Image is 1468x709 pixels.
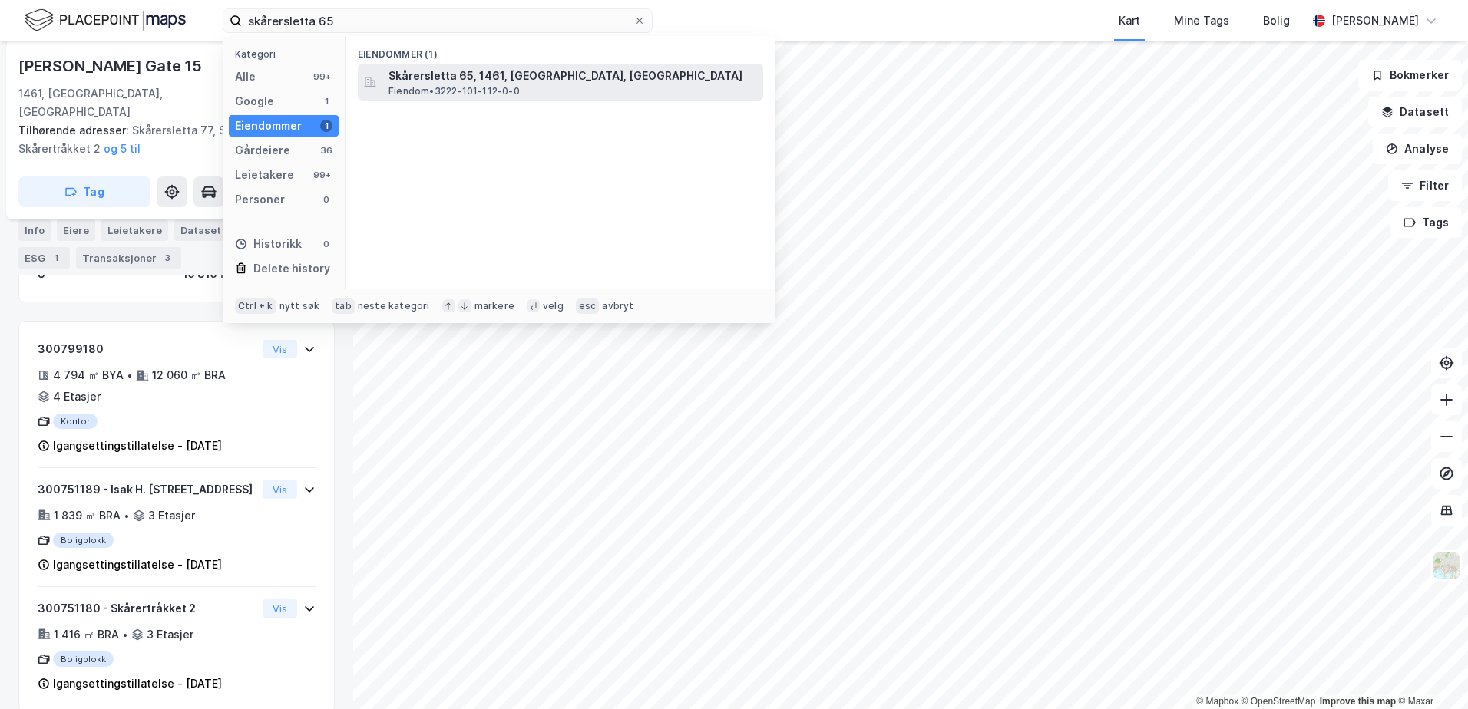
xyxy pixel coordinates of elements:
div: 36 [320,144,332,157]
button: Bokmerker [1358,60,1462,91]
span: Skårersletta 65, 1461, [GEOGRAPHIC_DATA], [GEOGRAPHIC_DATA] [388,67,757,85]
span: Tilhørende adresser: [18,124,132,137]
div: 3 Etasjer [147,625,193,644]
div: Kontrollprogram for chat [1391,635,1468,709]
iframe: Chat Widget [1391,635,1468,709]
div: 300751180 - Skårertråkket 2 [38,599,256,618]
a: Mapbox [1196,696,1238,707]
div: esc [576,298,600,314]
div: 1461, [GEOGRAPHIC_DATA], [GEOGRAPHIC_DATA] [18,84,245,121]
div: 12 060 ㎡ BRA [152,366,226,384]
div: 4 Etasjer [53,387,101,406]
div: neste kategori [358,300,430,312]
div: Eiere [57,219,95,241]
div: • [127,369,133,381]
div: 1 [320,95,332,107]
div: [PERSON_NAME] [1331,12,1419,30]
div: nytt søk [279,300,320,312]
div: Igangsettingstillatelse - [DATE] [53,674,222,693]
div: Datasett [174,219,250,241]
button: Vis [263,340,297,358]
div: 0 [320,238,332,250]
div: 1 839 ㎡ BRA [54,506,121,525]
div: Eiendommer (1) [346,36,775,64]
div: avbryt [602,300,633,312]
button: Analyse [1373,134,1462,164]
button: Filter [1388,170,1462,201]
div: 99+ [311,71,332,83]
div: 99+ [311,169,332,181]
div: Kart [1119,12,1140,30]
div: Skårersletta 77, Skårersletta 65, Skårertråkket 2 [18,121,322,158]
img: Z [1432,551,1461,580]
div: 300751189 - Isak H. [STREET_ADDRESS] [38,480,256,499]
div: Mine Tags [1174,12,1229,30]
span: Eiendom • 3222-101-112-0-0 [388,85,520,97]
div: Alle [235,68,256,86]
button: Tag [18,176,150,207]
a: OpenStreetMap [1242,696,1316,707]
div: 1 [48,250,64,265]
div: 300799180 [38,340,256,358]
div: Historikk [235,235,302,253]
div: Leietakere [101,219,168,241]
div: Google [235,92,274,110]
button: Vis [263,480,297,499]
div: Igangsettingstillatelse - [DATE] [53,556,222,574]
button: Vis [263,599,297,618]
div: markere [474,300,514,312]
div: Delete history [253,259,330,278]
div: Personer [235,190,285,209]
div: Eiendommer [235,117,302,135]
div: 3 Etasjer [148,506,195,525]
input: Søk på adresse, matrikkel, gårdeiere, leietakere eller personer [242,9,633,32]
a: Improve this map [1320,696,1396,707]
div: Bolig [1263,12,1290,30]
div: 3 [160,250,175,265]
div: [PERSON_NAME] Gate 15 [18,54,205,78]
div: • [124,509,130,522]
div: 1 [320,120,332,132]
div: 4 794 ㎡ BYA [53,366,124,384]
div: Ctrl + k [235,298,276,314]
div: 0 [320,193,332,206]
div: Leietakere [235,166,294,184]
div: Transaksjoner [76,247,181,269]
img: logo.f888ab2527a4732fd821a326f86c7f29.svg [25,7,186,34]
div: velg [543,300,564,312]
div: ESG [18,247,70,269]
div: • [122,628,128,641]
div: 1 416 ㎡ BRA [54,625,119,644]
div: tab [332,298,355,314]
div: Kategori [235,48,339,60]
button: Datasett [1368,97,1462,127]
div: Info [18,219,51,241]
button: Tags [1390,207,1462,238]
div: Igangsettingstillatelse - [DATE] [53,437,222,455]
div: Gårdeiere [235,141,290,160]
